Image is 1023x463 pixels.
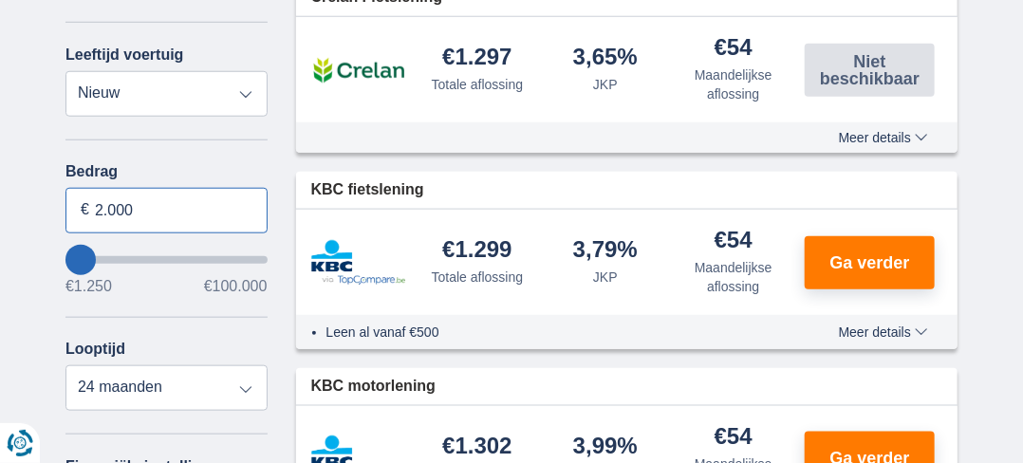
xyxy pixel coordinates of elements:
span: Meer details [839,131,928,144]
div: 3,99% [573,435,638,460]
span: Meer details [839,325,928,339]
div: Maandelijkse aflossing [677,65,790,103]
button: Ga verder [805,236,935,289]
span: KBC motorlening [311,376,437,398]
span: Ga verder [830,254,910,271]
div: €1.302 [442,435,512,460]
label: Leeftijd voertuig [65,46,183,64]
div: €54 [715,425,753,451]
div: Maandelijkse aflossing [677,258,790,296]
input: wantToBorrow [65,256,268,264]
div: JKP [593,75,618,94]
button: Meer details [825,130,942,145]
div: €1.297 [442,46,512,71]
div: €54 [715,36,753,62]
label: Looptijd [65,341,125,358]
div: 3,79% [573,238,638,264]
div: Totale aflossing [432,268,524,287]
span: €100.000 [204,279,268,294]
span: KBC fietslening [311,179,424,201]
button: Niet beschikbaar [805,44,935,97]
div: 3,65% [573,46,638,71]
div: JKP [593,268,618,287]
span: € [81,199,89,221]
div: €54 [715,229,753,254]
span: €1.250 [65,279,112,294]
div: Totale aflossing [432,75,524,94]
span: Niet beschikbaar [810,53,929,87]
li: Leen al vanaf €500 [326,323,798,342]
img: product.pl.alt Crelan [311,46,406,94]
button: Meer details [825,324,942,340]
label: Bedrag [65,163,268,180]
img: product.pl.alt KBC [311,240,406,286]
div: €1.299 [442,238,512,264]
